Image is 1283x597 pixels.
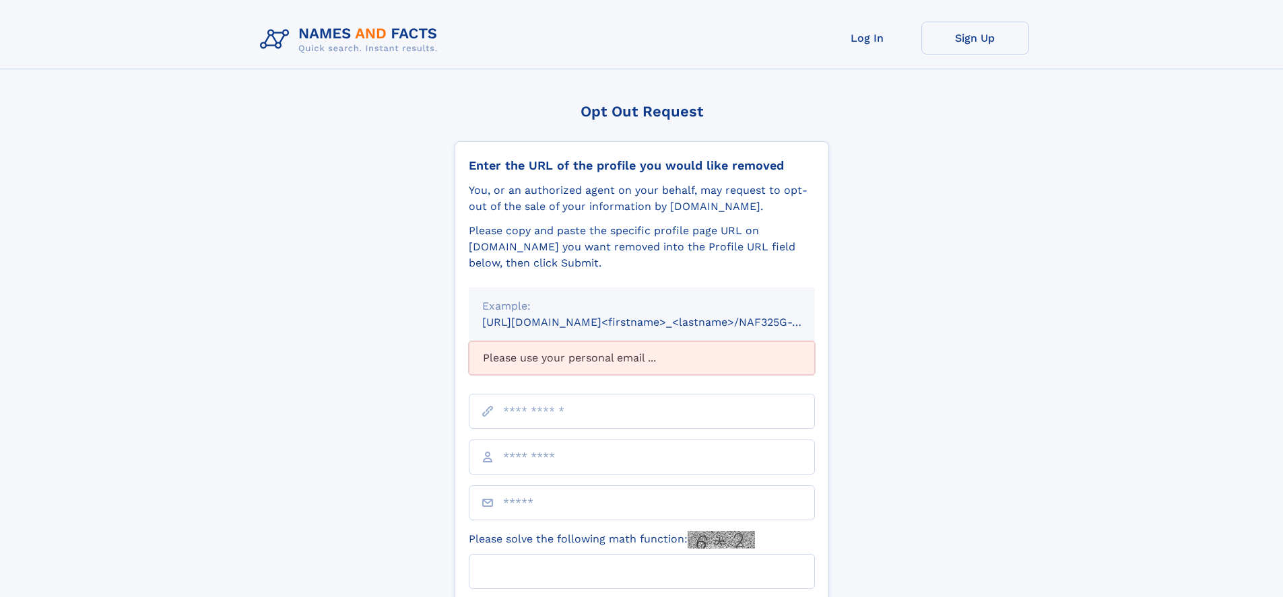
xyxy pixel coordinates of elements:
div: Please copy and paste the specific profile page URL on [DOMAIN_NAME] you want removed into the Pr... [469,223,815,271]
div: Please use your personal email ... [469,341,815,375]
div: Example: [482,298,801,314]
a: Log In [814,22,921,55]
a: Sign Up [921,22,1029,55]
div: Enter the URL of the profile you would like removed [469,158,815,173]
div: Opt Out Request [455,103,829,120]
small: [URL][DOMAIN_NAME]<firstname>_<lastname>/NAF325G-xxxxxxxx [482,316,841,328]
img: Logo Names and Facts [255,22,449,58]
label: Please solve the following math function: [469,531,755,549]
div: You, or an authorized agent on your behalf, may request to opt-out of the sale of your informatio... [469,182,815,215]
